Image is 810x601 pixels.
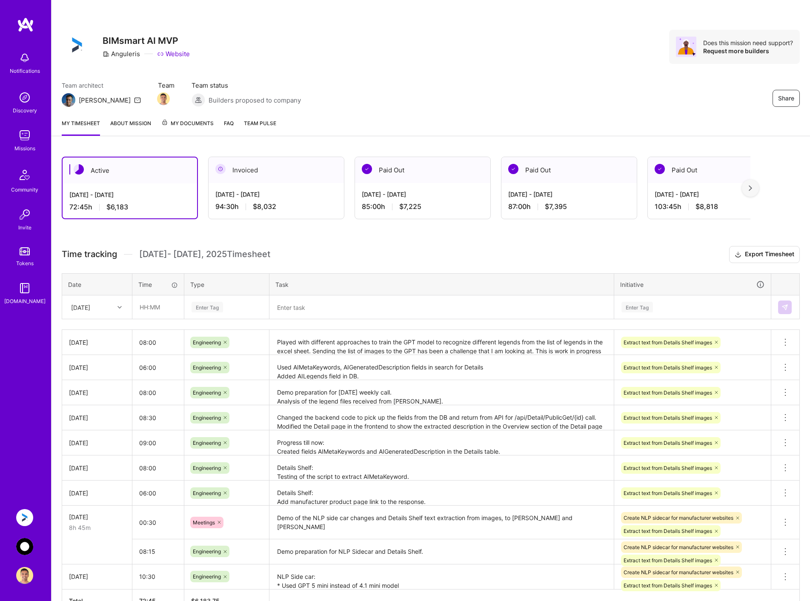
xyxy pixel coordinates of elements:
div: [DATE] [69,338,125,347]
div: [DATE] [69,413,125,422]
i: icon Mail [134,97,141,103]
i: icon Download [735,250,741,259]
span: $7,395 [545,202,567,211]
div: Missions [14,144,35,153]
img: Paid Out [655,164,665,174]
span: Extract text from Details Shelf images [624,339,712,346]
a: About Mission [110,119,151,136]
img: Avatar [676,37,696,57]
img: Team Member Avatar [157,92,170,105]
h3: BIMsmart AI MVP [103,35,190,46]
input: HH:MM [133,296,183,318]
div: 72:45 h [69,203,190,212]
div: [DATE] - [DATE] [362,190,484,199]
input: HH:MM [132,432,184,454]
span: $8,032 [253,202,276,211]
th: Task [269,273,614,295]
a: FAQ [224,119,234,136]
a: My timesheet [62,119,100,136]
span: Create NLP sidecar for manufacturer websites [624,544,733,550]
a: User Avatar [14,567,35,584]
span: Extract text from Details Shelf images [624,389,712,396]
span: $7,225 [399,202,421,211]
input: HH:MM [132,565,184,588]
img: bell [16,49,33,66]
span: Engineering [193,339,221,346]
span: Engineering [193,548,221,555]
span: Extract text from Details Shelf images [624,490,712,496]
input: HH:MM [132,331,184,354]
img: Builders proposed to company [192,93,205,107]
textarea: Details Shelf: Add manufacturer product page link to the response. Add AIMetaKeyword fields to Pr... [270,481,613,505]
img: Invoiced [215,164,226,174]
img: Submit [781,304,788,311]
div: Invoiced [209,157,344,183]
div: Time [138,280,178,289]
div: Tokens [16,259,34,268]
div: Initiative [620,280,765,289]
input: HH:MM [132,511,184,534]
span: My Documents [161,119,214,128]
span: $8,818 [696,202,718,211]
div: Enter Tag [621,300,653,314]
span: Time tracking [62,249,117,260]
div: Invite [18,223,31,232]
div: [DATE] [69,438,125,447]
span: Extract text from Details Shelf images [624,465,712,471]
div: Paid Out [355,157,490,183]
div: [DATE] - [DATE] [69,190,190,199]
div: Paid Out [501,157,637,183]
div: [PERSON_NAME] [79,96,131,105]
th: Type [184,273,269,295]
a: Anguleris: BIMsmart AI MVP [14,509,35,526]
a: AnyTeam: Team for AI-Powered Sales Platform [14,538,35,555]
div: [DATE] - [DATE] [655,190,776,199]
i: icon Chevron [117,305,122,309]
img: right [749,185,752,191]
a: Team Member Avatar [158,92,169,106]
span: Engineering [193,364,221,371]
input: HH:MM [132,540,184,563]
div: 87:00 h [508,202,630,211]
span: Create NLP sidecar for manufacturer websites [624,569,733,575]
span: Team [158,81,175,90]
div: [DATE] [69,363,125,372]
img: Active [74,164,84,175]
textarea: Progress till now: Created fields AIMetaKeywords and AIGeneratedDescription in the Details table.... [270,431,613,455]
span: Team Pulse [244,120,276,126]
input: HH:MM [132,356,184,379]
div: [DATE] [71,303,90,312]
div: Notifications [10,66,40,75]
button: Export Timesheet [729,246,800,263]
input: HH:MM [132,406,184,429]
th: Date [62,273,132,295]
img: teamwork [16,127,33,144]
div: 8h 45m [69,523,125,532]
span: Extract text from Details Shelf images [624,364,712,371]
span: Engineering [193,415,221,421]
textarea: Details Shelf: Testing of the script to extract AIMetaKeyword. Add field AIGeneratedDescription f... [270,456,613,480]
span: Engineering [193,465,221,471]
span: Create NLP sidecar for manufacturer websites [624,515,733,521]
div: Does this mission need support? [703,39,793,47]
img: Invite [16,206,33,223]
div: 103:45 h [655,202,776,211]
button: Share [773,90,800,107]
img: Team Architect [62,93,75,107]
div: Anguleris [103,49,140,58]
div: 85:00 h [362,202,484,211]
a: Website [157,49,190,58]
span: Extract text from Details Shelf images [624,582,712,589]
div: [DATE] - [DATE] [508,190,630,199]
textarea: NLP Side car: * Used GPT 5 mini instead of 4.1 mini model * Made code changes as per new GPT 5 AP... [270,565,613,589]
input: HH:MM [132,381,184,404]
img: Community [14,165,35,185]
div: Active [63,157,197,183]
input: HH:MM [132,457,184,479]
span: Meetings [193,519,215,526]
div: [DOMAIN_NAME] [4,297,46,306]
span: Share [778,94,794,103]
span: Extract text from Details Shelf images [624,557,712,564]
div: Enter Tag [192,300,223,314]
div: [DATE] [69,388,125,397]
